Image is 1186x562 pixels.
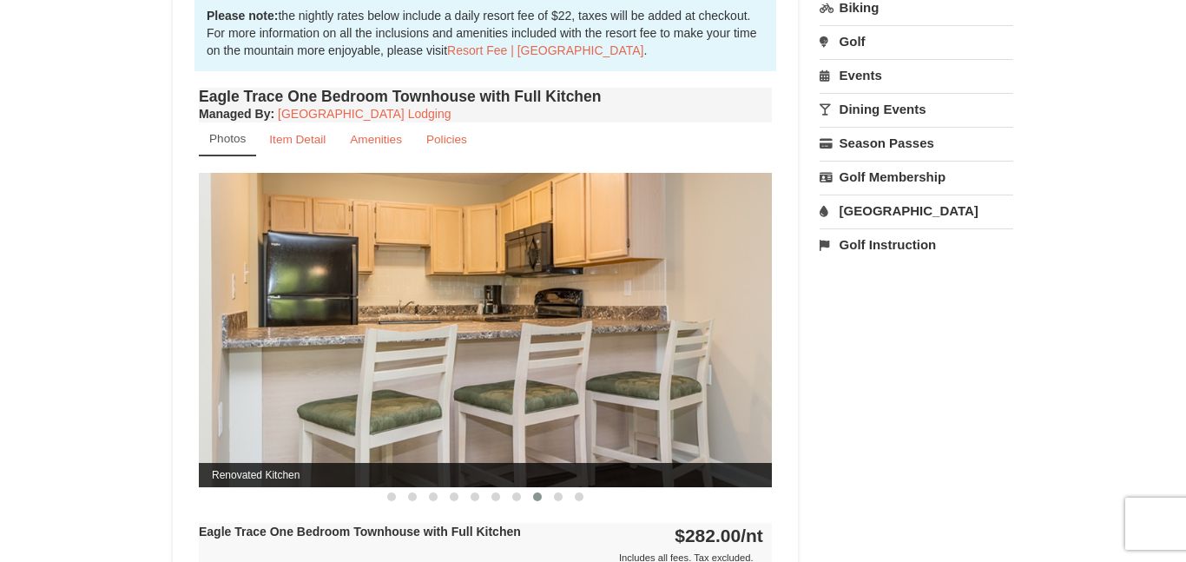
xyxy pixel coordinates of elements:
[199,463,772,487] span: Renovated Kitchen
[675,526,763,545] strong: $282.00
[820,161,1013,193] a: Golf Membership
[447,43,643,57] a: Resort Fee | [GEOGRAPHIC_DATA]
[820,59,1013,91] a: Events
[199,173,772,486] img: Renovated Kitchen
[741,526,763,545] span: /nt
[278,107,451,121] a: [GEOGRAPHIC_DATA] Lodging
[339,122,413,156] a: Amenities
[258,122,337,156] a: Item Detail
[820,195,1013,227] a: [GEOGRAPHIC_DATA]
[269,133,326,146] small: Item Detail
[209,132,246,145] small: Photos
[820,25,1013,57] a: Golf
[199,122,256,156] a: Photos
[199,107,270,121] span: Managed By
[820,93,1013,125] a: Dining Events
[199,525,521,539] strong: Eagle Trace One Bedroom Townhouse with Full Kitchen
[820,127,1013,159] a: Season Passes
[199,107,274,121] strong: :
[350,133,402,146] small: Amenities
[820,228,1013,261] a: Golf Instruction
[415,122,478,156] a: Policies
[199,88,772,105] h4: Eagle Trace One Bedroom Townhouse with Full Kitchen
[207,9,278,23] strong: Please note:
[426,133,467,146] small: Policies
